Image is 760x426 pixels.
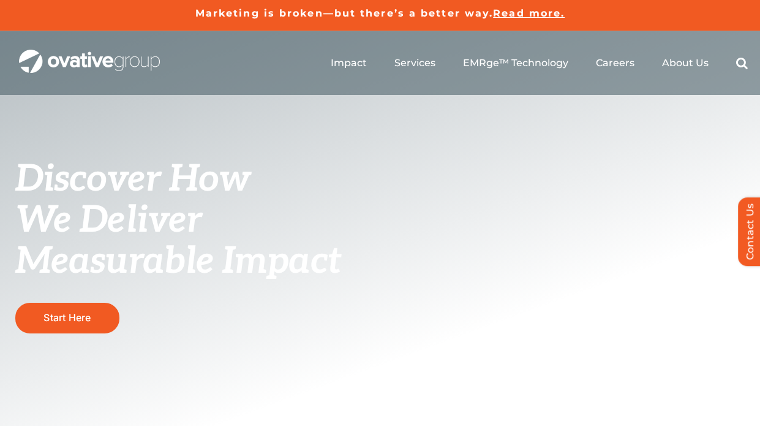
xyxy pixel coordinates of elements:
[331,57,367,69] a: Impact
[195,7,494,19] a: Marketing is broken—but there’s a better way.
[493,7,565,19] a: Read more.
[43,311,91,324] span: Start Here
[394,57,435,69] a: Services
[736,57,748,69] a: Search
[15,303,119,333] a: Start Here
[463,57,568,69] a: EMRge™ Technology
[662,57,709,69] a: About Us
[19,48,160,60] a: OG_Full_horizontal_WHT
[596,57,634,69] a: Careers
[15,199,341,284] span: We Deliver Measurable Impact
[15,158,250,202] span: Discover How
[331,44,748,83] nav: Menu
